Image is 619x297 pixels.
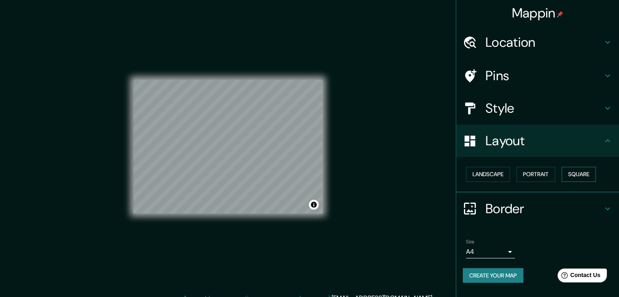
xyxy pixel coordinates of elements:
div: Pins [456,59,619,92]
canvas: Map [133,80,323,214]
button: Toggle attribution [309,200,319,210]
div: Border [456,192,619,225]
button: Square [562,167,596,182]
button: Create your map [463,268,523,283]
button: Portrait [516,167,555,182]
button: Landscape [466,167,510,182]
h4: Location [486,34,603,50]
div: Style [456,92,619,124]
div: A4 [466,245,515,258]
img: pin-icon.png [557,11,563,17]
h4: Style [486,100,603,116]
div: Location [456,26,619,59]
label: Size [466,238,475,245]
div: Layout [456,124,619,157]
h4: Border [486,201,603,217]
h4: Layout [486,133,603,149]
h4: Pins [486,68,603,84]
iframe: Help widget launcher [547,265,610,288]
h4: Mappin [512,5,564,21]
